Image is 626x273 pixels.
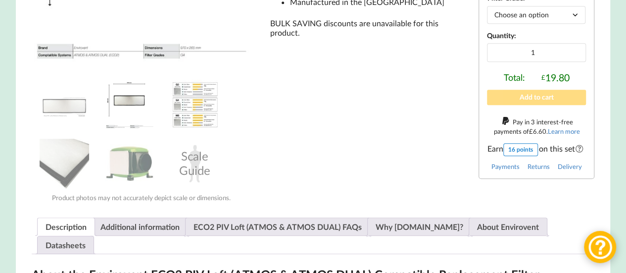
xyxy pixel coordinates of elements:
button: Add to cart [487,90,586,105]
img: A Table showing a comparison between G3, G4 and M5 for MVHR Filters and their efficiency at captu... [170,80,220,129]
div: 19.80 [541,72,570,83]
a: About Envirovent [477,218,539,235]
a: Returns [528,163,550,170]
span: Pay in 3 interest-free payments of . [493,118,579,135]
a: Delivery [558,163,582,170]
div: Product photos may not accurately depict scale or dimensions. [32,194,251,202]
div: BULK SAVING discounts are unavailable for this product. [270,18,457,37]
span: Earn on this set [487,143,586,156]
img: Envirovent PIV ATMOS & ATMOS Dual System [105,139,154,188]
span: Total: [504,72,525,83]
span: £ [529,127,532,135]
a: Learn more [547,127,579,135]
div: Scale Guide [170,139,220,188]
a: ECO2 PIV Loft (ATMOS & ATMOS DUAL) FAQs [193,218,362,235]
a: Why [DOMAIN_NAME]? [376,218,463,235]
img: Envirovent ECO2 PIV Loft (ATMOS & ATMOS DUAL) Compatible MVHR Filter Replacement Set from MVHR.shop [40,80,89,129]
a: Payments [491,163,519,170]
input: Product quantity [487,43,586,62]
a: Additional information [100,218,180,235]
img: Envirovent PIV ATMOS & ATMOS Dual Compatible Filter Corner [40,139,89,188]
img: Envirovent Atmos Dual Replacement Filter Dimensions [105,80,154,129]
a: Description [46,218,87,235]
div: 6.60 [529,127,546,135]
a: Datasheets [46,236,86,254]
div: 16 points [503,143,538,156]
span: £ [541,73,545,81]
